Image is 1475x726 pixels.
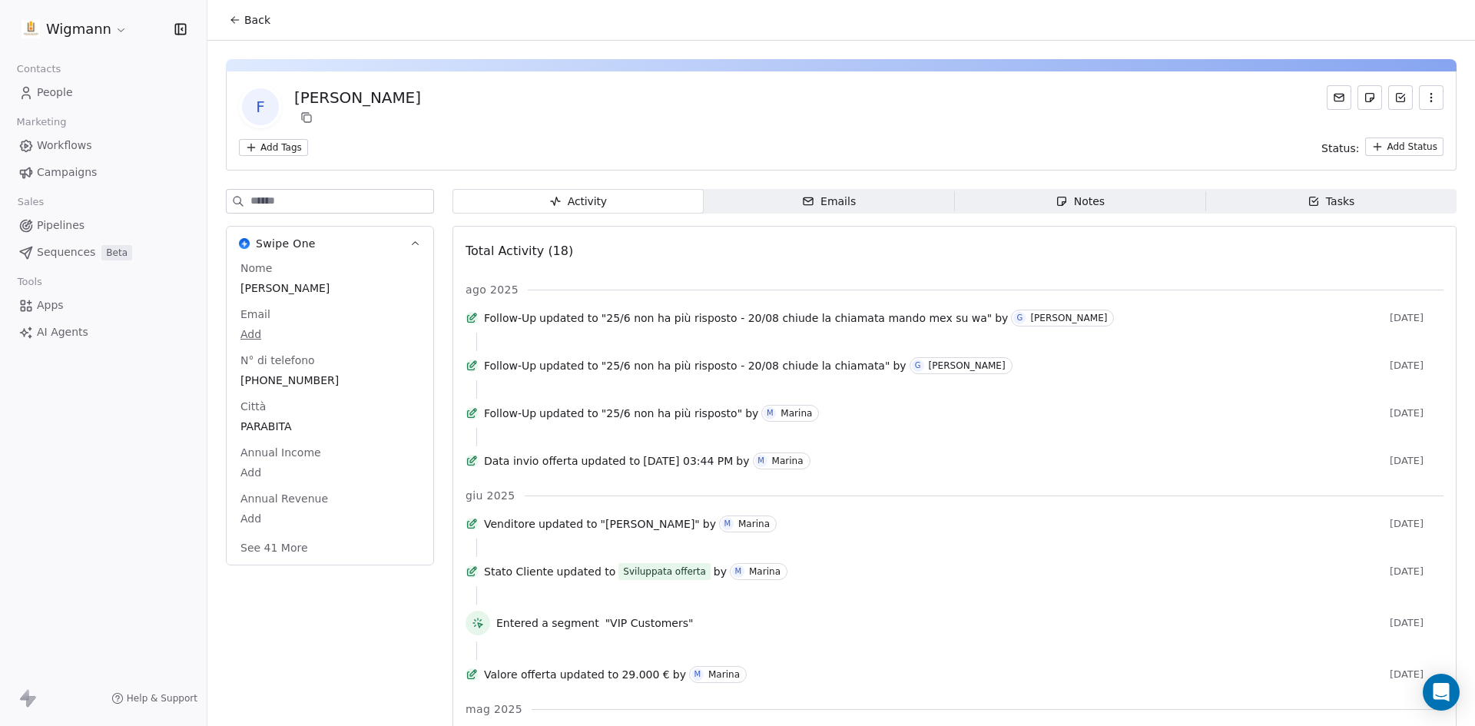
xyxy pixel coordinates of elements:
[242,88,279,125] span: F
[37,164,97,181] span: Campaigns
[643,453,733,469] span: [DATE] 03:44 PM
[484,358,536,373] span: Follow-Up
[12,293,194,318] a: Apps
[466,488,515,503] span: giu 2025
[484,406,536,421] span: Follow-Up
[772,456,804,466] div: Marina
[1056,194,1105,210] div: Notes
[227,260,433,565] div: Swipe OneSwipe One
[915,360,921,372] div: G
[239,238,250,249] img: Swipe One
[244,12,270,28] span: Back
[724,518,731,530] div: M
[1390,668,1444,681] span: [DATE]
[539,516,598,532] span: updated to
[12,133,194,158] a: Workflows
[37,217,85,234] span: Pipelines
[1390,407,1444,419] span: [DATE]
[560,667,619,682] span: updated to
[10,111,73,134] span: Marketing
[12,80,194,105] a: People
[484,564,554,579] span: Stato Cliente
[745,406,758,421] span: by
[736,453,749,469] span: by
[703,516,716,532] span: by
[240,373,419,388] span: [PHONE_NUMBER]
[240,511,419,526] span: Add
[757,455,764,467] div: M
[708,669,740,680] div: Marina
[1321,141,1359,156] span: Status:
[1390,312,1444,324] span: [DATE]
[240,465,419,480] span: Add
[237,307,273,322] span: Email
[240,327,419,342] span: Add
[749,566,781,577] div: Marina
[602,406,742,421] span: "25/6 non ha più risposto"
[539,310,598,326] span: updated to
[231,534,317,562] button: See 41 More
[802,194,856,210] div: Emails
[602,310,992,326] span: "25/6 non ha più risposto - 20/08 chiude la chiamata mando mex su wa"
[256,236,316,251] span: Swipe One
[101,245,132,260] span: Beta
[11,270,48,293] span: Tools
[1030,313,1107,323] div: [PERSON_NAME]
[484,310,536,326] span: Follow-Up
[1308,194,1355,210] div: Tasks
[605,615,694,631] span: "VIP Customers"
[466,282,519,297] span: ago 2025
[237,260,275,276] span: Nome
[601,516,700,532] span: "[PERSON_NAME]"
[484,453,578,469] span: Data invio offerta
[239,139,308,156] button: Add Tags
[12,213,194,238] a: Pipelines
[12,240,194,265] a: SequencesBeta
[1390,565,1444,578] span: [DATE]
[694,668,701,681] div: M
[237,399,269,414] span: Città
[37,85,73,101] span: People
[37,324,88,340] span: AI Agents
[18,16,131,42] button: Wigmann
[1423,674,1460,711] div: Open Intercom Messenger
[673,667,686,682] span: by
[237,353,318,368] span: N° di telefono
[929,360,1006,371] div: [PERSON_NAME]
[46,19,111,39] span: Wigmann
[237,445,324,460] span: Annual Income
[995,310,1008,326] span: by
[893,358,906,373] span: by
[1390,360,1444,372] span: [DATE]
[237,491,331,506] span: Annual Revenue
[37,297,64,313] span: Apps
[37,244,95,260] span: Sequences
[1365,138,1444,156] button: Add Status
[12,320,194,345] a: AI Agents
[22,20,40,38] img: 1630668995401.jpeg
[37,138,92,154] span: Workflows
[484,516,535,532] span: Venditore
[466,244,573,258] span: Total Activity (18)
[1390,455,1444,467] span: [DATE]
[220,6,280,34] button: Back
[581,453,640,469] span: updated to
[1017,312,1023,324] div: G
[111,692,197,704] a: Help & Support
[227,227,433,260] button: Swipe OneSwipe One
[484,667,557,682] span: Valore offerta
[240,280,419,296] span: [PERSON_NAME]
[12,160,194,185] a: Campaigns
[11,191,51,214] span: Sales
[767,407,774,419] div: M
[735,565,742,578] div: M
[10,58,68,81] span: Contacts
[714,564,727,579] span: by
[240,419,419,434] span: PARABITA
[557,564,616,579] span: updated to
[127,692,197,704] span: Help & Support
[1390,617,1444,629] span: [DATE]
[294,87,421,108] div: [PERSON_NAME]
[466,701,522,717] span: mag 2025
[602,358,890,373] span: "25/6 non ha più risposto - 20/08 chiude la chiamata"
